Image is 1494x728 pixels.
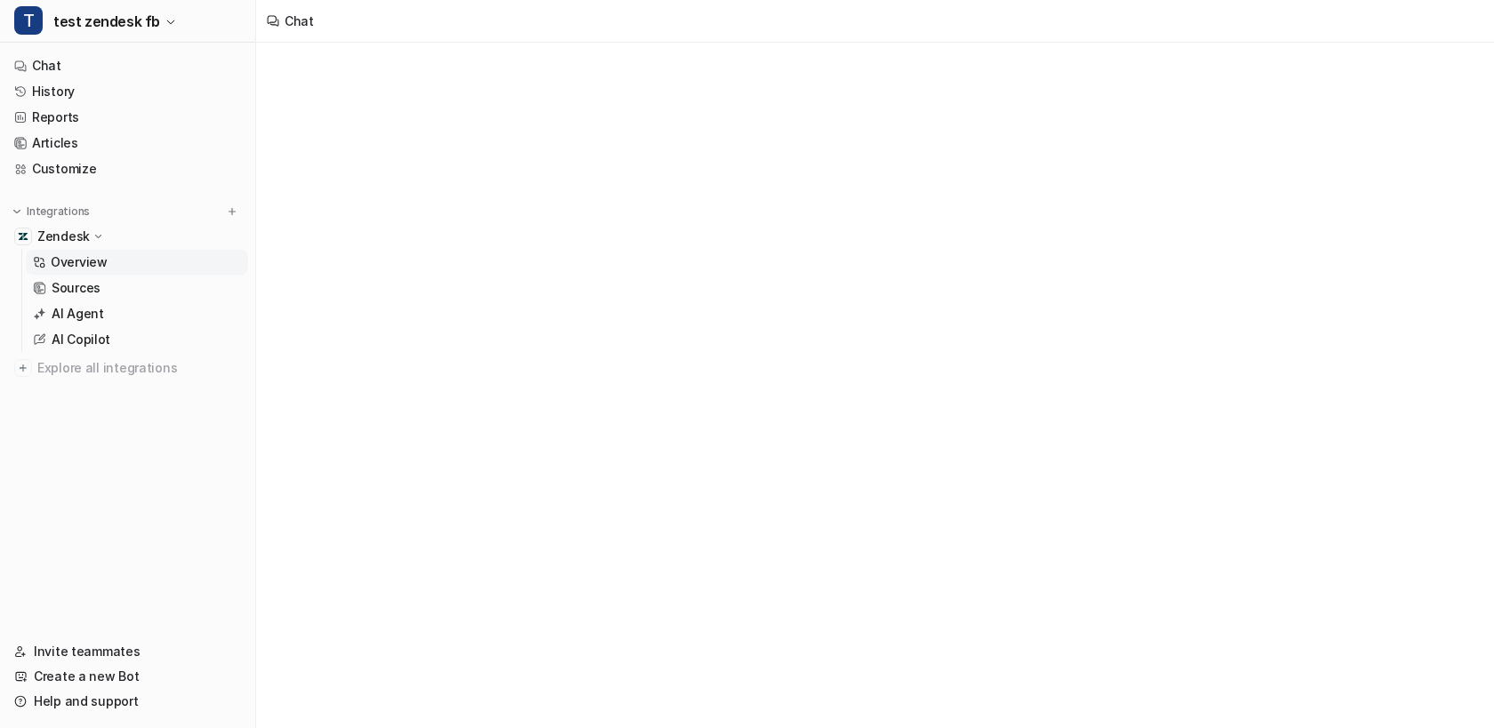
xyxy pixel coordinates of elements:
[52,279,100,297] p: Sources
[52,305,104,323] p: AI Agent
[285,12,314,30] div: Chat
[26,250,248,275] a: Overview
[7,79,248,104] a: History
[7,203,95,220] button: Integrations
[7,356,248,380] a: Explore all integrations
[7,156,248,181] a: Customize
[7,105,248,130] a: Reports
[53,9,160,34] span: test zendesk fb
[26,301,248,326] a: AI Agent
[18,231,28,242] img: Zendesk
[27,204,90,219] p: Integrations
[37,228,90,245] p: Zendesk
[7,664,248,689] a: Create a new Bot
[51,253,108,271] p: Overview
[37,354,241,382] span: Explore all integrations
[26,276,248,300] a: Sources
[14,359,32,377] img: explore all integrations
[26,327,248,352] a: AI Copilot
[7,131,248,156] a: Articles
[11,205,23,218] img: expand menu
[7,689,248,714] a: Help and support
[14,6,43,35] span: T
[7,53,248,78] a: Chat
[52,331,110,348] p: AI Copilot
[7,639,248,664] a: Invite teammates
[226,205,238,218] img: menu_add.svg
